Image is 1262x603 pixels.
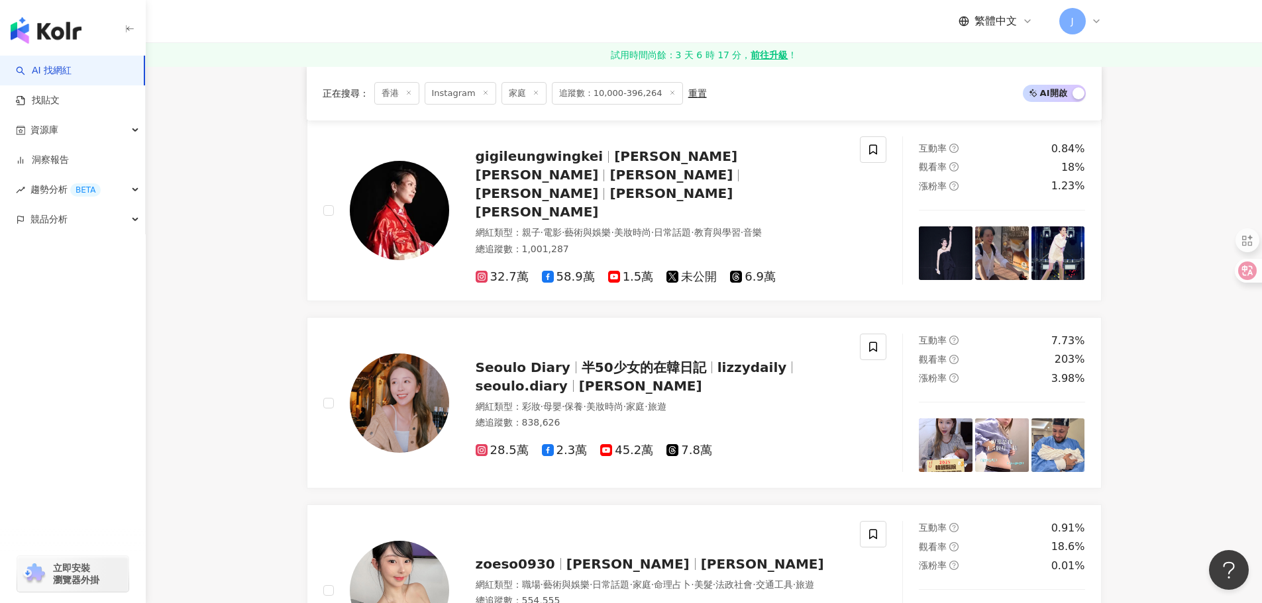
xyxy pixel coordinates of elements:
[350,353,449,453] img: KOL Avatar
[17,556,129,592] a: chrome extension立即安裝 瀏覽器外掛
[476,400,845,414] div: 網紅類型 ：
[600,443,653,457] span: 45.2萬
[350,161,449,260] img: KOL Avatar
[919,373,947,383] span: 漲粉率
[648,401,666,412] span: 旅遊
[949,181,959,191] span: question-circle
[919,335,947,346] span: 互動率
[476,148,604,164] span: gigileungwingkei
[701,556,824,572] span: [PERSON_NAME]
[323,88,369,99] span: 正在搜尋 ：
[522,579,541,590] span: 職場
[583,401,586,412] span: ·
[501,82,547,105] span: 家庭
[562,401,564,412] span: ·
[949,561,959,570] span: question-circle
[1061,160,1085,175] div: 18%
[919,143,947,154] span: 互動率
[608,270,654,284] span: 1.5萬
[691,227,694,238] span: ·
[476,270,529,284] span: 32.7萬
[688,88,707,99] div: 重置
[476,416,845,430] div: 總追蹤數 ： 838,626
[751,48,788,62] strong: 前往升級
[623,401,626,412] span: ·
[1051,334,1085,348] div: 7.73%
[1209,550,1249,590] iframe: Help Scout Beacon - Open
[691,579,694,590] span: ·
[476,185,599,201] span: [PERSON_NAME]
[425,82,496,105] span: Instagram
[919,522,947,533] span: 互動率
[919,181,947,191] span: 漲粉率
[16,185,25,195] span: rise
[743,227,762,238] span: 音樂
[1051,179,1085,193] div: 1.23%
[1051,539,1085,554] div: 18.6%
[629,579,632,590] span: ·
[1055,352,1085,367] div: 203%
[541,227,543,238] span: ·
[919,354,947,365] span: 觀看率
[542,270,595,284] span: 58.9萬
[654,579,691,590] span: 命理占卜
[717,359,787,375] span: lizzydaily
[919,162,947,172] span: 觀看率
[949,373,959,383] span: question-circle
[974,14,1017,28] span: 繁體中文
[626,401,645,412] span: 家庭
[476,443,529,457] span: 28.5萬
[16,64,72,77] a: searchAI 找網紅
[694,227,741,238] span: 教育與學習
[476,579,845,592] div: 網紅類型 ：
[476,243,845,256] div: 總追蹤數 ： 1,001,287
[476,359,570,375] span: Seoulo Diary
[949,355,959,364] span: question-circle
[541,579,543,590] span: ·
[975,418,1029,472] img: post-image
[796,579,814,590] span: 旅遊
[582,359,706,375] span: 半50少女的在韓日記
[543,401,562,412] span: 母嬰
[146,43,1262,67] a: 試用時間尚餘：3 天 6 時 17 分，前往升級！
[11,17,81,44] img: logo
[666,270,717,284] span: 未公開
[307,120,1102,301] a: KOL Avatargigileungwingkei[PERSON_NAME][PERSON_NAME][PERSON_NAME][PERSON_NAME][PERSON_NAME][PERSO...
[1051,142,1085,156] div: 0.84%
[949,336,959,345] span: question-circle
[552,82,683,105] span: 追蹤數：10,000-396,264
[949,523,959,532] span: question-circle
[30,175,101,205] span: 趨勢分析
[543,227,562,238] span: 電影
[476,226,845,240] div: 網紅類型 ：
[543,579,590,590] span: 藝術與娛樂
[16,154,69,167] a: 洞察報告
[730,270,776,284] span: 6.9萬
[645,401,647,412] span: ·
[592,579,629,590] span: 日常話題
[564,401,583,412] span: 保養
[666,443,712,457] span: 7.8萬
[476,556,555,572] span: zoeso0930
[541,401,543,412] span: ·
[590,579,592,590] span: ·
[564,227,611,238] span: 藝術與娛樂
[70,183,101,197] div: BETA
[919,560,947,571] span: 漲粉率
[374,82,419,105] span: 香港
[16,94,60,107] a: 找貼文
[919,541,947,552] span: 觀看率
[651,579,654,590] span: ·
[562,227,564,238] span: ·
[476,378,568,394] span: seoulo.diary
[919,226,973,280] img: post-image
[949,144,959,153] span: question-circle
[715,579,753,590] span: 法政社會
[611,227,613,238] span: ·
[586,401,623,412] span: 美妝時尚
[949,542,959,551] span: question-circle
[566,556,690,572] span: [PERSON_NAME]
[53,562,99,586] span: 立即安裝 瀏覽器外掛
[756,579,793,590] span: 交通工具
[919,418,973,472] img: post-image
